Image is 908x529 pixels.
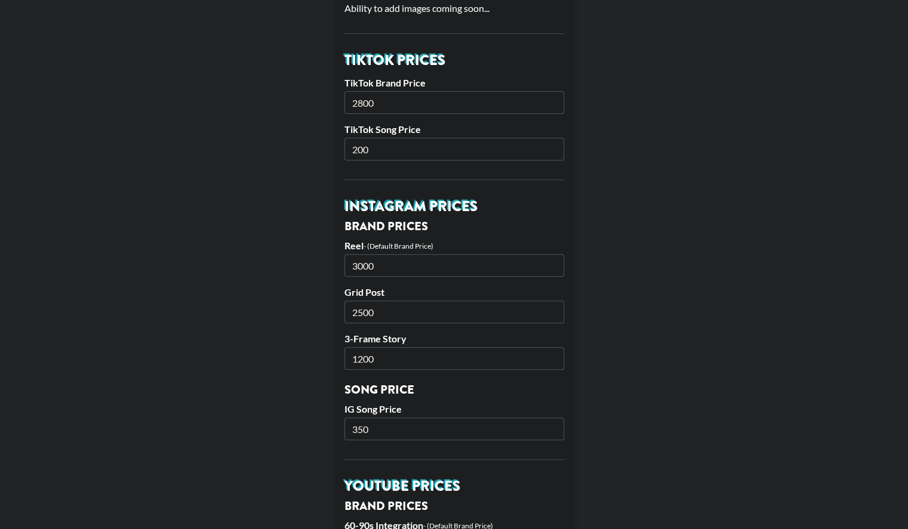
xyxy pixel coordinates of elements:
h2: TikTok Prices [344,53,564,67]
label: Grid Post [344,286,564,298]
h3: Brand Prices [344,500,564,512]
label: TikTok Brand Price [344,77,564,89]
h3: Song Price [344,384,564,396]
label: 3-Frame Story [344,333,564,345]
span: Ability to add images coming soon... [344,2,490,14]
h3: Brand Prices [344,221,564,233]
h2: YouTube Prices [344,479,564,493]
h2: Instagram Prices [344,199,564,214]
label: TikTok Song Price [344,123,564,135]
label: Reel [344,240,364,252]
div: - (Default Brand Price) [364,242,433,250]
label: IG Song Price [344,403,564,415]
